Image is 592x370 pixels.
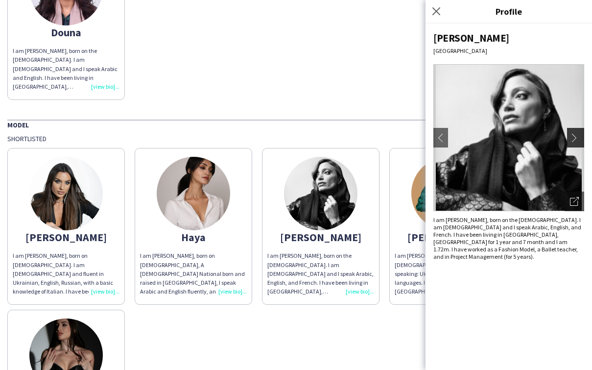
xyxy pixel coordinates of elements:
[433,47,584,54] div: [GEOGRAPHIC_DATA]
[29,157,103,230] img: thumb-88a7dc87-9b31-41fe-9685-bd53082bb375.jpg
[426,5,592,18] h3: Profile
[157,157,230,230] img: thumb-647719c26d8ab.jpeg
[267,233,374,242] div: [PERSON_NAME]
[395,251,501,296] div: I am [PERSON_NAME], was born [DEMOGRAPHIC_DATA]. I’m Ukrainian, speaking: Ukrainian, Russian and ...
[13,251,119,296] div: I am [PERSON_NAME], born on [DEMOGRAPHIC_DATA]. I am [DEMOGRAPHIC_DATA] and fluent in Ukrainian, ...
[411,157,485,230] img: thumb-385771f4-71ef-419c-b210-1aa672401d45.jpg
[433,31,584,45] div: [PERSON_NAME]
[433,64,584,211] img: Crew avatar or photo
[284,157,357,230] img: thumb-65d3ca88b289c.jpeg
[140,251,247,296] div: I am [PERSON_NAME], born on [DEMOGRAPHIC_DATA], A [DEMOGRAPHIC_DATA] National born and raised in ...
[7,134,585,143] div: Shortlisted
[565,192,584,211] div: Open photos pop-in
[13,233,119,242] div: [PERSON_NAME]
[267,251,374,296] div: I am [PERSON_NAME], born on the [DEMOGRAPHIC_DATA]. I am [DEMOGRAPHIC_DATA] and I speak Arabic, E...
[140,233,247,242] div: Haya
[433,216,584,260] div: I am [PERSON_NAME], born on the [DEMOGRAPHIC_DATA]. I am [DEMOGRAPHIC_DATA] and I speak Arabic, E...
[7,120,585,129] div: Model
[13,47,119,91] div: I am [PERSON_NAME], born on the [DEMOGRAPHIC_DATA]. I am [DEMOGRAPHIC_DATA] and I speak Arabic an...
[13,28,119,37] div: Douna
[395,233,501,242] div: [PERSON_NAME]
